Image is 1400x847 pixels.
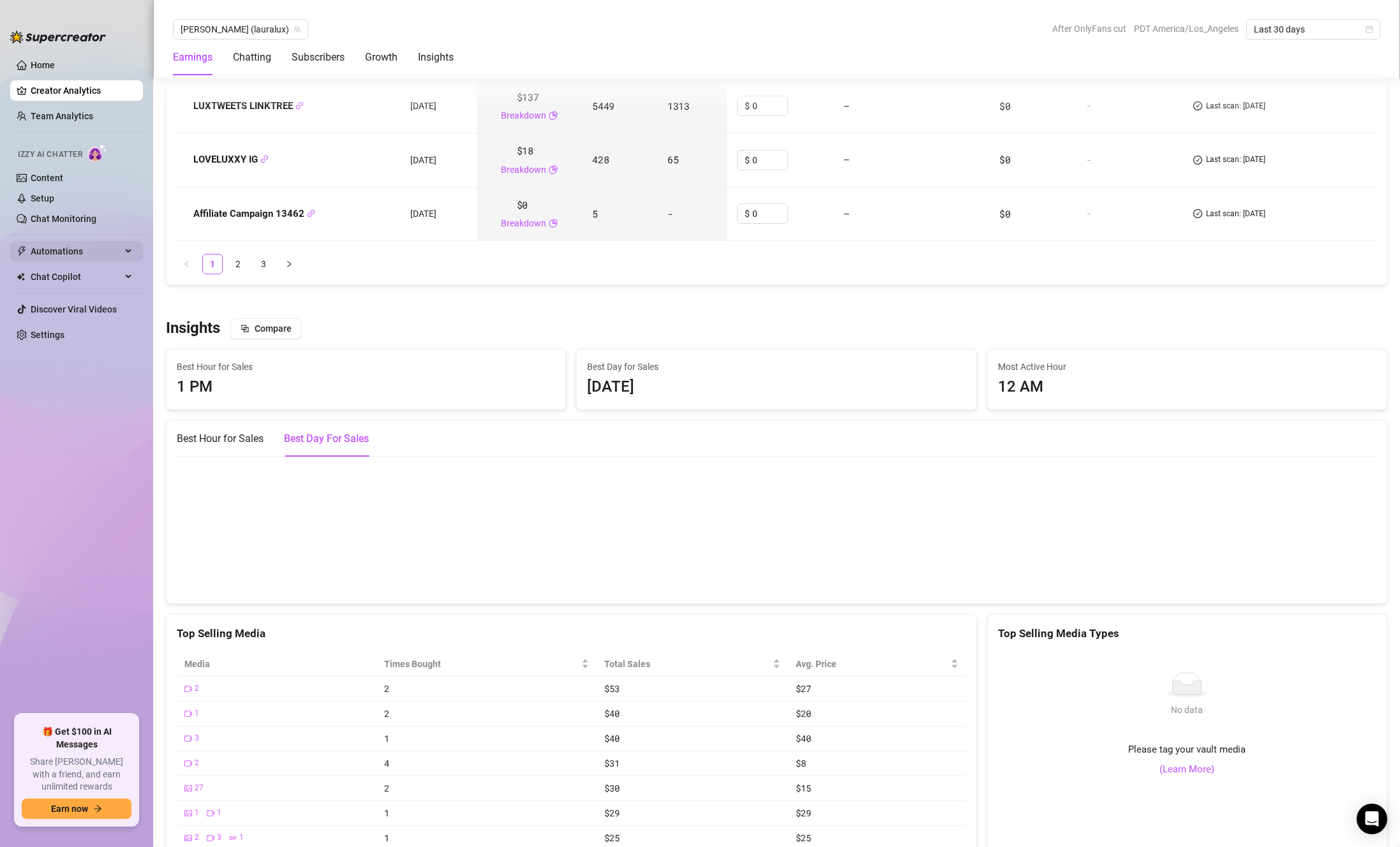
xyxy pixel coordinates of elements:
a: Settings [31,330,64,340]
span: $31 [604,757,619,769]
span: 2 [384,707,389,719]
div: Top Selling Media [177,625,966,642]
div: Chatting [233,50,271,65]
a: 2 [228,254,248,274]
th: Media [177,652,376,677]
span: 2 [384,782,389,794]
div: [DATE] [587,375,965,399]
span: video-camera [184,760,192,767]
span: $137 [517,90,539,105]
span: right [285,260,293,268]
div: 1 PM [177,375,555,399]
span: Automations [31,241,121,261]
span: 2 [384,682,389,695]
span: Total Sales [604,657,770,671]
span: 1 [384,732,389,744]
a: Breakdown [501,108,546,122]
button: left [177,254,197,274]
div: No data [1166,703,1207,717]
span: pie-chart [549,216,558,230]
button: Copy Link [260,155,269,165]
span: $30 [604,782,619,794]
strong: LOVELUXXY IG [193,154,269,165]
span: thunderbolt [17,246,27,256]
div: Subscribers [292,50,345,65]
li: 3 [253,254,274,274]
span: $53 [604,682,619,695]
span: 27 [195,782,204,794]
span: - [667,207,673,220]
a: Chat Monitoring [31,214,96,224]
span: After OnlyFans cut [1052,19,1126,38]
th: Avg. Price [788,652,965,677]
button: Earn nowarrow-right [22,799,131,819]
span: 1 [384,807,389,819]
span: $25 [604,832,619,844]
span: block [241,324,249,333]
span: Share [PERSON_NAME] with a friend, and earn unlimited rewards [22,756,131,793]
span: video-camera [184,735,192,742]
span: Compare [255,323,292,334]
span: — [844,99,849,112]
a: (Learn More) [1159,762,1214,777]
img: Chat Copilot [17,272,25,281]
a: Team Analytics [31,111,93,121]
button: right [279,254,299,274]
span: Chat Copilot [31,267,121,287]
span: picture [184,834,192,842]
span: arrow-right [93,804,102,813]
span: calendar [1366,26,1373,33]
input: Enter cost [752,204,787,223]
div: Earnings [173,50,212,65]
input: Enter cost [752,151,787,170]
span: Last scan: [DATE] [1206,154,1265,166]
button: Copy Link [307,209,315,219]
li: 2 [228,254,248,274]
button: Copy Link [295,101,304,111]
div: 12 AM [998,375,1376,399]
span: 4 [384,757,389,769]
span: $0 [517,198,528,213]
span: 1313 [667,99,690,112]
span: $27 [796,682,810,695]
span: $0 [999,153,1010,166]
span: 3 [217,832,221,844]
span: video-camera [207,809,214,817]
div: Best Hour for Sales [177,431,264,446]
span: Last 30 days [1254,20,1373,39]
span: picture [184,784,192,792]
th: Times Bought [376,652,597,677]
span: 🎁 Get $100 in AI Messages [22,726,131,751]
span: 5 [592,207,598,220]
span: video-camera [184,710,192,718]
span: check-circle [1193,154,1202,166]
a: Breakdown [501,216,546,230]
button: Compare [230,318,302,339]
span: — [844,207,849,220]
span: 5449 [592,99,614,112]
span: $0 [999,207,1010,220]
input: Enter cost [752,96,787,115]
img: AI Chatter [87,144,107,162]
span: $8 [796,757,805,769]
a: Content [31,173,63,183]
span: $40 [604,732,619,744]
span: check-circle [1193,208,1202,220]
a: 1 [203,254,222,274]
span: Times Bought [384,657,579,671]
span: 1 [217,807,221,819]
span: team [294,26,301,33]
a: Discover Viral Videos [31,304,117,314]
div: Top Selling Media Types [998,625,1376,642]
div: - [1087,100,1144,112]
span: PDT America/Los_Angeles [1134,19,1239,38]
th: Total Sales [597,652,788,677]
span: 2 [195,682,199,695]
span: video-camera [184,685,192,693]
span: pie-chart [549,108,558,122]
span: — [844,153,849,166]
span: 1 [195,807,199,819]
strong: LUXTWEETS LINKTREE [193,100,304,112]
span: [DATE] [410,155,436,165]
span: $25 [796,832,810,844]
